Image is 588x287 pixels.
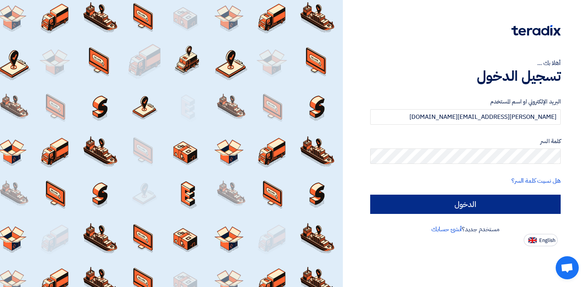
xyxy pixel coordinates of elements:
a: أنشئ حسابك [431,225,462,234]
h1: تسجيل الدخول [370,68,561,85]
span: English [539,238,555,243]
input: الدخول [370,195,561,214]
div: Open chat [556,256,579,279]
label: البريد الإلكتروني او اسم المستخدم [370,97,561,106]
label: كلمة السر [370,137,561,146]
div: أهلا بك ... [370,58,561,68]
input: أدخل بريد العمل الإلكتروني او اسم المستخدم الخاص بك ... [370,109,561,125]
div: مستخدم جديد؟ [370,225,561,234]
img: en-US.png [528,237,537,243]
a: هل نسيت كلمة السر؟ [511,176,561,185]
img: Teradix logo [511,25,561,36]
button: English [524,234,558,246]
